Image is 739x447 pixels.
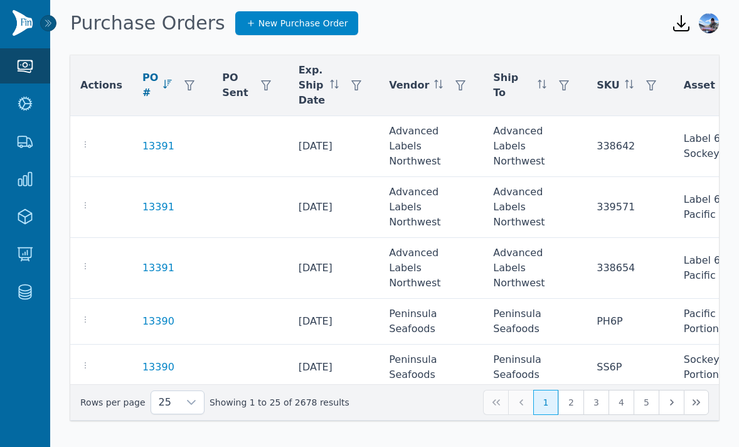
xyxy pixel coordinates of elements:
[289,345,380,390] td: [DATE]
[142,360,174,375] a: 13390
[379,299,483,345] td: Peninsula Seafoods
[379,116,483,177] td: Advanced Labels Northwest
[289,238,380,299] td: [DATE]
[597,78,620,93] span: SKU
[609,390,634,415] button: Page 4
[80,78,122,93] span: Actions
[70,12,225,35] h1: Purchase Orders
[379,238,483,299] td: Advanced Labels Northwest
[634,390,659,415] button: Page 5
[299,63,326,108] span: Exp. Ship Date
[483,345,587,390] td: Peninsula Seafoods
[684,390,709,415] button: Last Page
[483,177,587,238] td: Advanced Labels Northwest
[289,299,380,345] td: [DATE]
[379,345,483,390] td: Peninsula Seafoods
[142,314,174,329] a: 13390
[142,200,174,215] a: 13391
[684,78,715,93] span: Asset
[659,390,684,415] button: Next Page
[558,390,583,415] button: Page 2
[13,10,33,36] img: Finventory
[533,390,558,415] button: Page 1
[142,261,174,276] a: 13391
[587,116,674,177] td: 338642
[142,70,158,100] span: PO #
[210,396,349,409] span: Showing 1 to 25 of 2678 results
[379,177,483,238] td: Advanced Labels Northwest
[587,299,674,345] td: PH6P
[289,116,380,177] td: [DATE]
[235,11,359,35] a: New Purchase Order
[483,238,587,299] td: Advanced Labels Northwest
[483,299,587,345] td: Peninsula Seafoods
[258,17,348,30] span: New Purchase Order
[222,70,248,100] span: PO Sent
[493,70,533,100] span: Ship To
[142,139,174,154] a: 13391
[587,177,674,238] td: 339571
[289,177,380,238] td: [DATE]
[389,78,429,93] span: Vendor
[151,391,179,414] span: Rows per page
[483,116,587,177] td: Advanced Labels Northwest
[583,390,609,415] button: Page 3
[587,345,674,390] td: SS6P
[699,13,719,33] img: Garrett McMullen
[587,238,674,299] td: 338654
